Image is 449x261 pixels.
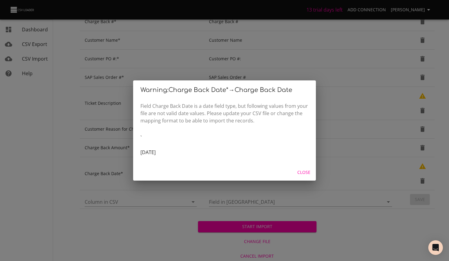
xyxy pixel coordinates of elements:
span: [DATE] [140,149,156,156]
span: Close [296,169,311,176]
span: ` [140,134,142,141]
h2: Warning: Charge Back Date* → Charge Back Date [140,85,309,95]
button: Close [294,167,313,178]
div: Open Intercom Messenger [428,240,443,255]
p: Field Charge Back Date is a date field type, but following values from your file are not valid da... [140,102,309,124]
